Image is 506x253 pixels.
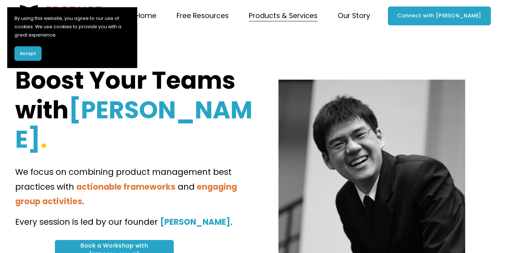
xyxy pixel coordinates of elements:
span: and [178,181,195,193]
a: Connect with [PERSON_NAME] [388,7,491,26]
strong: . [40,122,47,156]
a: Home [135,9,156,23]
strong: actionable frameworks [76,181,176,193]
strong: Boost Your Teams with [15,63,241,127]
a: folder dropdown [177,9,229,23]
p: By using this website, you agree to our use of cookies. We use cookies to provide you with a grea... [14,14,130,39]
strong: [PERSON_NAME] [160,216,230,228]
p: Every session is led by our founder . [15,215,253,229]
button: Accept [14,46,42,61]
img: Product Teacher [15,5,103,27]
a: folder dropdown [249,9,317,23]
strong: [PERSON_NAME] [15,93,252,156]
span: Our Story [338,10,370,22]
p: We focus on combining product management best practices with [15,165,253,209]
section: Cookie banner [7,7,137,68]
a: folder dropdown [338,9,370,23]
span: Free Resources [177,10,229,22]
span: . [82,195,84,207]
span: Products & Services [249,10,317,22]
span: Accept [20,50,36,57]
